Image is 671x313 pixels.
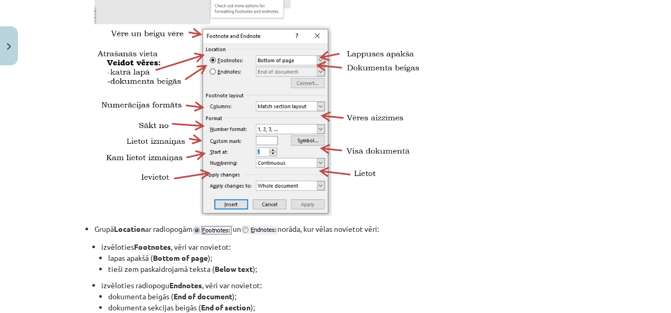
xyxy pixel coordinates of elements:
li: tieši zem paskaidrojamā teksta ( ); [108,263,590,275]
li: dokumenta beigās ( ); [108,291,590,302]
strong: Bottom of page [153,253,208,262]
strong: Endnotes [169,280,202,290]
img: icon-close-lesson-0947bae3869378f0d4975bcd49f059093ad1ed9edebbc8119c70593378902aed.svg [7,43,11,50]
strong: End of section [201,302,251,312]
li: lapas apakšā ( ); [108,252,590,263]
strong: Location [114,224,145,233]
p: Grupā ar radiopogām un norāda, kur vēlas novietot vēri: [94,223,590,235]
strong: Below text [215,264,253,273]
li: izvēloties radiopogu , vēri var novietot: [101,280,590,313]
strong: End of document [174,291,232,301]
li: izvēloties , vēri var novietot: [101,241,590,275]
strong: Footnotes [134,242,171,251]
li: dokumenta sekcijas beigās ( ); [108,302,590,313]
